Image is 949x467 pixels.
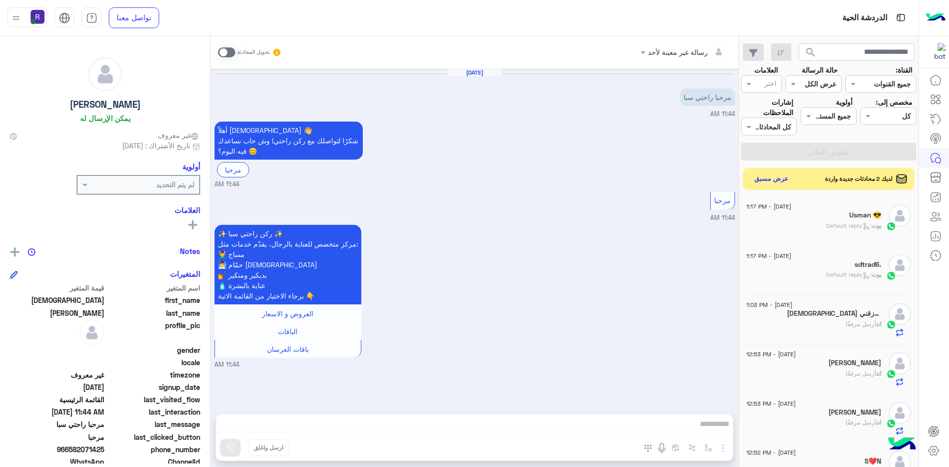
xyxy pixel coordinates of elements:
[855,260,881,269] h5: sdtrad6.
[106,308,201,318] span: last_name
[886,221,896,231] img: WhatsApp
[876,419,881,426] span: انت
[825,174,893,183] span: لديك 2 محادثات جديدة واردة
[754,65,778,75] label: العلامات
[741,143,916,161] button: تطبيق الفلاتر
[750,172,793,186] button: عرض مسبق
[180,247,200,255] h6: Notes
[871,222,881,229] span: بوت
[746,448,796,457] span: [DATE] - 12:52 PM
[170,269,200,278] h6: المتغيرات
[106,382,201,392] span: signup_date
[885,427,919,462] img: hulul-logo.png
[846,320,876,328] span: أرسل مرفقًا
[710,110,735,118] span: 11:44 AM
[846,370,876,377] span: أرسل مرفقًا
[10,248,19,256] img: add
[158,130,200,140] span: غير معروف
[106,444,201,455] span: phone_number
[926,7,946,28] img: Logo
[928,43,946,61] img: 322853014244696
[10,382,104,392] span: 2025-08-20T08:44:12.054Z
[826,222,871,229] span: : Default reply
[82,7,101,28] a: tab
[886,369,896,379] img: WhatsApp
[764,78,778,91] div: اختر
[896,65,912,75] label: القناة:
[262,309,313,318] span: العروض و الاسعار
[10,12,22,24] img: profile
[217,162,249,177] div: مرحبا
[10,357,104,368] span: null
[278,327,298,336] span: الباقات
[215,180,239,189] span: 11:44 AM
[680,88,735,106] p: 20/8/2025, 11:44 AM
[10,206,200,214] h6: العلامات
[106,394,201,405] span: last_visited_flow
[106,370,201,380] span: timezone
[886,419,896,428] img: WhatsApp
[447,69,502,76] h6: [DATE]
[70,99,141,110] h5: [PERSON_NAME]
[828,359,881,367] h5: عبدالرحمن
[10,394,104,405] span: القائمة الرئيسية
[787,309,881,318] h5: الله اما ارزقني
[714,196,731,205] span: مرحبا
[215,225,361,304] p: 20/8/2025, 11:44 AM
[106,295,201,305] span: first_name
[106,320,201,343] span: profile_pic
[886,320,896,330] img: WhatsApp
[826,271,871,278] span: : Default reply
[106,419,201,429] span: last_message
[741,97,793,118] label: إشارات الملاحظات
[122,140,190,151] span: تاريخ الأشتراك : [DATE]
[805,46,817,58] span: search
[746,252,791,260] span: [DATE] - 1:17 PM
[849,211,881,219] h5: Usman 😎
[802,65,838,75] label: حالة الرسالة
[889,303,911,325] img: defaultAdmin.png
[106,432,201,442] span: last_clicked_button
[876,320,881,328] span: انت
[895,11,907,24] img: tab
[746,202,791,211] span: [DATE] - 1:17 PM
[248,439,289,456] button: ارسل واغلق
[10,419,104,429] span: مرحبا راحتي سبا
[828,408,881,417] h5: Abu-Hala
[889,352,911,375] img: defaultAdmin.png
[106,283,201,293] span: اسم المتغير
[10,444,104,455] span: 966582071425
[871,271,881,278] span: بوت
[889,254,911,276] img: defaultAdmin.png
[10,457,104,467] span: 2
[10,283,104,293] span: قيمة المتغير
[876,370,881,377] span: انت
[88,57,122,91] img: defaultAdmin.png
[215,122,363,160] p: 20/8/2025, 11:44 AM
[10,432,104,442] span: مرحبا
[10,407,104,417] span: 2025-08-20T08:44:38.086Z
[106,457,201,467] span: ChannelId
[59,12,70,24] img: tab
[10,308,104,318] span: Ali
[846,419,876,426] span: أرسل مرفقًا
[746,300,792,309] span: [DATE] - 1:03 PM
[80,114,130,123] h6: يمكن الإرسال له
[746,399,796,408] span: [DATE] - 12:53 PM
[267,345,309,353] span: باقات العرسان
[28,248,36,256] img: notes
[876,97,912,107] label: مخصص إلى:
[106,407,201,417] span: last_interaction
[86,12,97,24] img: tab
[886,271,896,281] img: WhatsApp
[710,214,735,221] span: 11:44 AM
[799,43,823,65] button: search
[215,360,239,370] span: 11:44 AM
[889,205,911,227] img: defaultAdmin.png
[106,357,201,368] span: locale
[889,402,911,424] img: defaultAdmin.png
[10,345,104,355] span: null
[10,295,104,305] span: Muhammad
[31,10,44,24] img: userImage
[746,350,796,359] span: [DATE] - 12:53 PM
